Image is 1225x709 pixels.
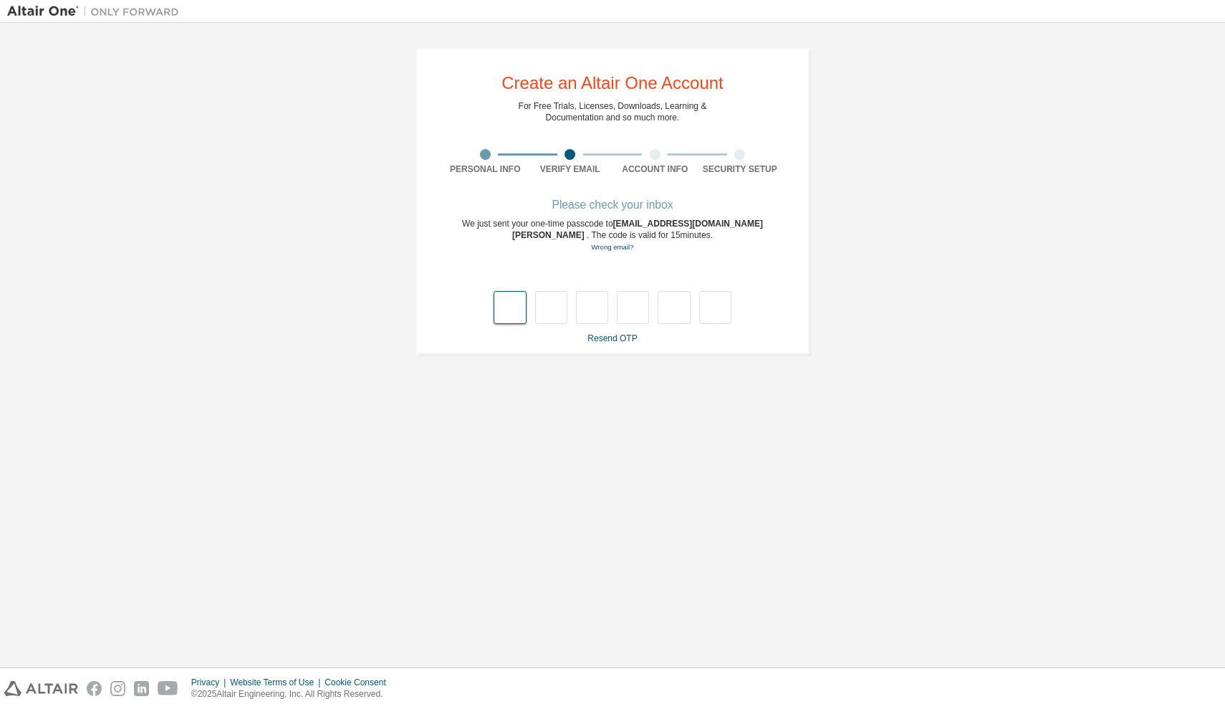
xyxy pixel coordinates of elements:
div: Website Terms of Use [230,677,325,688]
div: Please check your inbox [443,201,782,209]
div: Security Setup [698,163,783,175]
div: Create an Altair One Account [501,75,724,92]
img: Altair One [7,4,186,19]
p: © 2025 Altair Engineering, Inc. All Rights Reserved. [191,688,395,700]
div: We just sent your one-time passcode to . The code is valid for 15 minutes. [443,218,782,253]
div: Verify Email [528,163,613,175]
img: youtube.svg [158,681,178,696]
img: altair_logo.svg [4,681,78,696]
a: Go back to the registration form [591,243,633,251]
img: instagram.svg [110,681,125,696]
div: For Free Trials, Licenses, Downloads, Learning & Documentation and so much more. [519,100,707,123]
div: Privacy [191,677,230,688]
div: Personal Info [443,163,528,175]
div: Account Info [612,163,698,175]
img: linkedin.svg [134,681,149,696]
a: Resend OTP [587,333,637,343]
span: [EMAIL_ADDRESS][DOMAIN_NAME][PERSON_NAME] [512,219,763,240]
img: facebook.svg [87,681,102,696]
div: Cookie Consent [325,677,394,688]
